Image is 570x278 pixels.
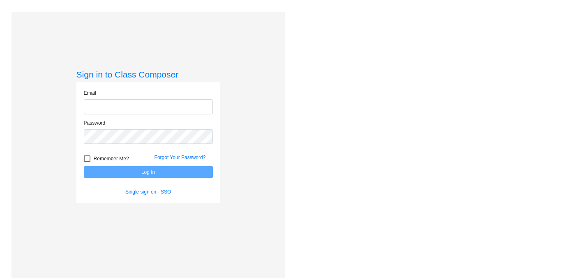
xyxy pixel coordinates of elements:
span: Remember Me? [94,154,129,164]
a: Forgot Your Password? [155,155,206,160]
a: Single sign on - SSO [125,189,171,195]
h3: Sign in to Class Composer [76,69,220,80]
button: Log In [84,166,213,178]
label: Password [84,119,106,127]
label: Email [84,89,96,97]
